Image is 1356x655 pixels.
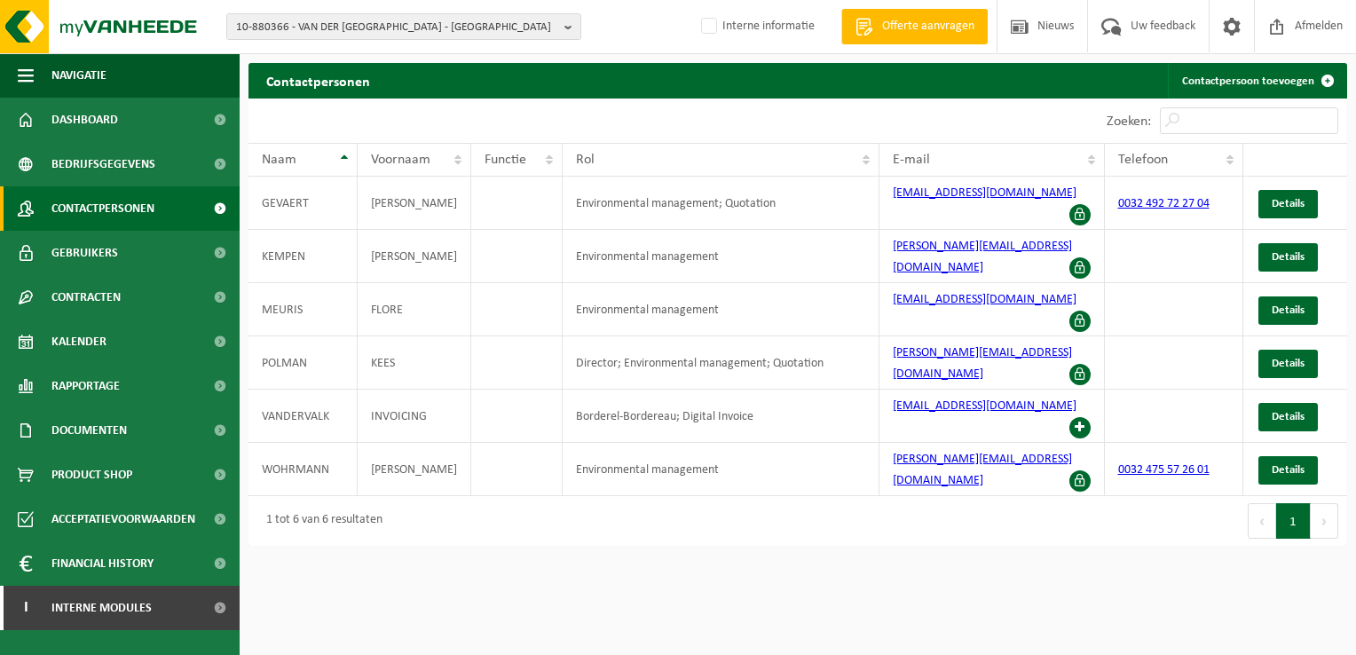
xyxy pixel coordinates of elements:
a: [EMAIL_ADDRESS][DOMAIN_NAME] [893,293,1076,306]
span: Details [1272,304,1305,316]
a: Contactpersoon toevoegen [1168,63,1345,99]
a: [PERSON_NAME][EMAIL_ADDRESS][DOMAIN_NAME] [893,346,1072,381]
span: Details [1272,358,1305,369]
td: KEES [358,336,471,390]
span: Telefoon [1118,153,1168,167]
a: Details [1258,456,1318,485]
td: GEVAERT [248,177,358,230]
h2: Contactpersonen [248,63,388,98]
a: Details [1258,296,1318,325]
span: Rol [576,153,595,167]
td: Environmental management [563,230,879,283]
span: 10-880366 - VAN DER [GEOGRAPHIC_DATA] - [GEOGRAPHIC_DATA] [236,14,557,41]
span: Documenten [51,408,127,453]
button: Previous [1248,503,1276,539]
span: Financial History [51,541,154,586]
span: Contracten [51,275,121,320]
span: Naam [262,153,296,167]
span: Voornaam [371,153,430,167]
a: [EMAIL_ADDRESS][DOMAIN_NAME] [893,399,1076,413]
a: Details [1258,403,1318,431]
td: Environmental management [563,443,879,496]
span: E-mail [893,153,930,167]
a: [PERSON_NAME][EMAIL_ADDRESS][DOMAIN_NAME] [893,453,1072,487]
a: Offerte aanvragen [841,9,988,44]
span: Details [1272,251,1305,263]
td: [PERSON_NAME] [358,443,471,496]
td: [PERSON_NAME] [358,177,471,230]
button: 1 [1276,503,1311,539]
td: VANDERVALK [248,390,358,443]
button: 10-880366 - VAN DER [GEOGRAPHIC_DATA] - [GEOGRAPHIC_DATA] [226,13,581,40]
td: Environmental management [563,283,879,336]
span: Interne modules [51,586,152,630]
span: Functie [485,153,526,167]
span: Rapportage [51,364,120,408]
span: I [18,586,34,630]
span: Offerte aanvragen [878,18,979,36]
a: [PERSON_NAME][EMAIL_ADDRESS][DOMAIN_NAME] [893,240,1072,274]
button: Next [1311,503,1338,539]
a: Details [1258,190,1318,218]
td: [PERSON_NAME] [358,230,471,283]
td: Borderel-Bordereau; Digital Invoice [563,390,879,443]
a: Details [1258,350,1318,378]
td: MEURIS [248,283,358,336]
span: Acceptatievoorwaarden [51,497,195,541]
td: Director; Environmental management; Quotation [563,336,879,390]
a: 0032 492 72 27 04 [1118,197,1210,210]
span: Product Shop [51,453,132,497]
td: KEMPEN [248,230,358,283]
span: Dashboard [51,98,118,142]
td: WOHRMANN [248,443,358,496]
span: Kalender [51,320,106,364]
td: Environmental management; Quotation [563,177,879,230]
span: Contactpersonen [51,186,154,231]
a: [EMAIL_ADDRESS][DOMAIN_NAME] [893,186,1076,200]
td: POLMAN [248,336,358,390]
td: INVOICING [358,390,471,443]
span: Details [1272,464,1305,476]
div: 1 tot 6 van 6 resultaten [257,505,382,537]
label: Zoeken: [1107,114,1151,129]
span: Details [1272,411,1305,422]
span: Details [1272,198,1305,209]
a: Details [1258,243,1318,272]
label: Interne informatie [698,13,815,40]
a: 0032 475 57 26 01 [1118,463,1210,477]
span: Bedrijfsgegevens [51,142,155,186]
span: Navigatie [51,53,106,98]
span: Gebruikers [51,231,118,275]
td: FLORE [358,283,471,336]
